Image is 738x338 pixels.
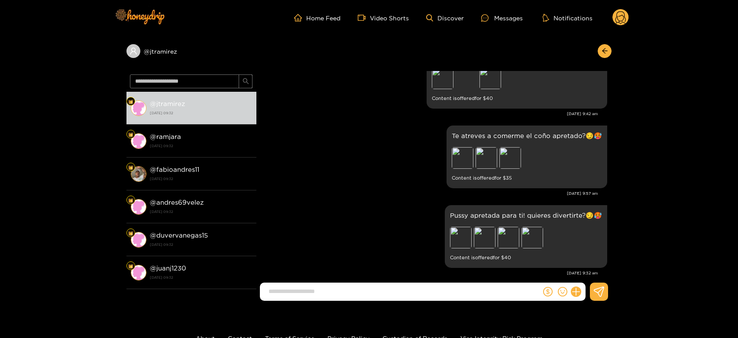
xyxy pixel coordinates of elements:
[294,14,306,22] span: home
[294,14,340,22] a: Home Feed
[128,99,133,104] img: Fan Level
[150,208,252,216] strong: [DATE] 09:32
[128,198,133,203] img: Fan Level
[358,14,370,22] span: video-camera
[150,109,252,117] strong: [DATE] 09:32
[128,132,133,137] img: Fan Level
[540,13,595,22] button: Notifications
[129,47,137,55] span: user
[261,111,598,117] div: [DATE] 9:42 am
[131,199,146,215] img: conversation
[131,133,146,149] img: conversation
[131,166,146,182] img: conversation
[128,231,133,236] img: Fan Level
[261,270,598,276] div: [DATE] 9:32 am
[150,100,185,107] strong: @ jtramirez
[447,126,607,188] div: Aug. 20, 9:57 am
[150,232,208,239] strong: @ duvervanegas15
[128,264,133,269] img: Fan Level
[126,44,256,58] div: @jtramirez
[541,285,554,298] button: dollar
[243,78,249,85] span: search
[426,14,464,22] a: Discover
[150,133,181,140] strong: @ ramjara
[358,14,409,22] a: Video Shorts
[481,13,523,23] div: Messages
[150,142,252,150] strong: [DATE] 09:32
[131,100,146,116] img: conversation
[150,241,252,248] strong: [DATE] 09:32
[131,232,146,248] img: conversation
[150,166,199,173] strong: @ fabioandres11
[598,44,612,58] button: arrow-left
[131,265,146,280] img: conversation
[427,46,607,109] div: Aug. 19, 9:42 am
[150,175,252,183] strong: [DATE] 09:32
[150,264,186,272] strong: @ juanj1230
[452,131,602,141] p: Te atreves a comerme el coño apretado?😏🥵
[450,253,602,263] small: Content is offered for $ 40
[432,93,602,103] small: Content is offered for $ 40
[558,287,567,296] span: smile
[239,74,252,88] button: search
[445,205,607,268] div: Aug. 21, 9:32 am
[150,274,252,281] strong: [DATE] 09:32
[450,210,602,220] p: Pussy apretada para ti! quieres divertirte?😏🥵
[150,199,204,206] strong: @ andres69velez
[452,173,602,183] small: Content is offered for $ 35
[261,190,598,196] div: [DATE] 9:57 am
[128,165,133,170] img: Fan Level
[602,48,608,55] span: arrow-left
[543,287,553,296] span: dollar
